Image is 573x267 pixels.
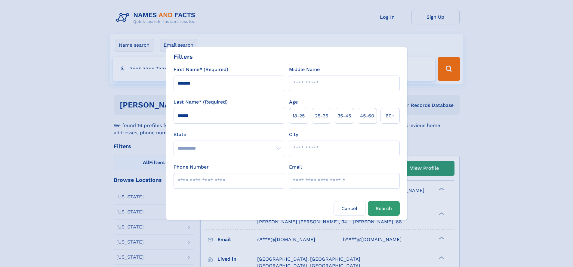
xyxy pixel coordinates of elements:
label: Phone Number [174,163,209,171]
div: Filters [174,52,193,61]
label: Age [289,98,298,106]
label: Cancel [334,201,365,216]
span: 35‑45 [337,112,351,120]
span: 45‑60 [360,112,374,120]
label: City [289,131,298,138]
label: Middle Name [289,66,320,73]
span: 60+ [386,112,395,120]
label: State [174,131,284,138]
label: Last Name* (Required) [174,98,228,106]
button: Search [368,201,400,216]
span: 18‑25 [292,112,305,120]
label: First Name* (Required) [174,66,228,73]
label: Email [289,163,302,171]
span: 25‑35 [315,112,328,120]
